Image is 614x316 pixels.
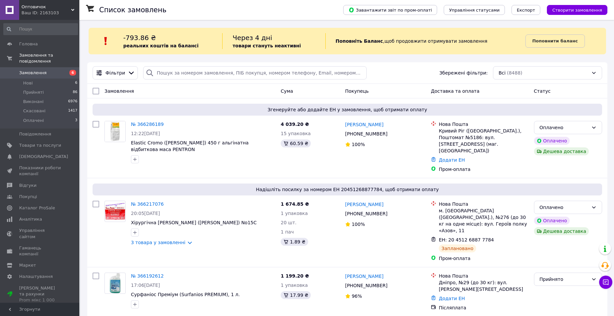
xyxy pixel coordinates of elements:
span: Каталог ProSale [19,205,55,211]
span: Створити замовлення [552,8,602,13]
span: 100% [352,142,365,147]
span: 100% [352,222,365,227]
span: 15 упаковка [281,131,311,136]
b: Поповнити баланс [532,38,578,43]
img: Фото товару [105,121,125,142]
span: 86 [73,89,77,95]
a: Додати ЕН [439,296,465,301]
img: Фото товару [105,202,125,221]
span: Скасовані [23,108,46,114]
span: 1 пач [281,229,294,235]
span: Всі [499,70,506,76]
a: № 366286189 [131,122,164,127]
span: 4 039.20 ₴ [281,122,309,127]
button: Завантажити звіт по пром-оплаті [343,5,437,15]
div: Заплановано [439,244,476,252]
div: Оплачено [534,137,570,145]
button: Створити замовлення [547,5,607,15]
span: Показники роботи компанії [19,165,61,177]
span: 6976 [68,99,77,105]
span: Оплачені [23,118,44,124]
div: Післяплата [439,304,528,311]
img: Фото товару [109,273,121,293]
span: (8488) [507,70,522,76]
span: Оптовичок [21,4,71,10]
span: Виконані [23,99,44,105]
div: Нова Пошта [439,121,528,128]
a: № 366217076 [131,201,164,207]
a: [PERSON_NAME] [345,201,384,208]
span: Доставка та оплата [431,88,479,94]
div: 60.59 ₴ [281,139,311,147]
div: Дніпро, №29 (до 30 кг): вул. [PERSON_NAME][STREET_ADDRESS] [439,279,528,292]
span: Покупці [19,194,37,200]
div: Дешева доставка [534,147,589,155]
span: Експорт [517,8,535,13]
button: Чат з покупцем [599,276,612,289]
span: -793.86 ₴ [123,34,156,42]
a: Фото товару [104,121,126,142]
span: Нові [23,80,33,86]
span: Гаманець компанії [19,245,61,257]
button: Управління статусами [444,5,505,15]
span: 1 упаковка [281,211,308,216]
div: Оплачено [534,217,570,225]
span: Збережені фільтри: [439,70,488,76]
span: 1 674.85 ₴ [281,201,309,207]
span: Управління статусами [449,8,500,13]
div: Дешева доставка [534,227,589,235]
span: 20:05[DATE] [131,211,160,216]
div: м. [GEOGRAPHIC_DATA] ([GEOGRAPHIC_DATA].), №276 (до 30 кг на одне місце): вул. Героїв полку «Азов... [439,207,528,234]
div: [PHONE_NUMBER] [344,129,389,138]
div: Prom мікс 1 000 [19,297,61,303]
span: Замовлення [19,70,47,76]
a: [PERSON_NAME] [345,273,384,280]
span: Налаштування [19,274,53,280]
a: Elastic Cromo ([PERSON_NAME]) 450 г альгінатна відбиткова маса PENTRON [131,140,249,152]
span: Прийняті [23,89,44,95]
input: Пошук [3,23,78,35]
span: 1417 [68,108,77,114]
span: 1 199.20 ₴ [281,273,309,279]
span: 3 [75,118,77,124]
a: 3 товара у замовленні [131,240,185,245]
div: Прийнято [540,276,589,283]
div: [PHONE_NUMBER] [344,281,389,290]
span: Управління сайтом [19,228,61,239]
span: Маркет [19,262,36,268]
span: Завантажити звіт по пром-оплаті [348,7,432,13]
span: Аналітика [19,216,42,222]
span: 96% [352,293,362,299]
div: Оплачено [540,124,589,131]
b: реальних коштів на балансі [123,43,199,48]
img: :exclamation: [101,36,111,46]
a: Фото товару [104,273,126,294]
span: 1 упаковка [281,283,308,288]
div: Кривий Ріг ([GEOGRAPHIC_DATA].), Поштомат №5186: вул. [STREET_ADDRESS] (маг. [GEOGRAPHIC_DATA]) [439,128,528,154]
span: Через 4 дні [232,34,272,42]
h1: Список замовлень [99,6,166,14]
a: Хірургічна [PERSON_NAME] ([PERSON_NAME]) No15C [131,220,257,225]
div: 17.99 ₴ [281,291,311,299]
input: Пошук за номером замовлення, ПІБ покупця, номером телефону, Email, номером накладної [143,66,367,79]
div: [PHONE_NUMBER] [344,209,389,218]
span: Замовлення та повідомлення [19,52,79,64]
a: Фото товару [104,201,126,222]
div: Пром-оплата [439,255,528,262]
div: Пром-оплата [439,166,528,173]
span: 20 шт. [281,220,297,225]
b: Поповніть Баланс [336,38,383,44]
span: 6 [69,70,76,76]
a: Додати ЕН [439,157,465,163]
span: Статус [534,88,551,94]
span: Сурфаніос Преміум (Surfanios PREMIUM), 1 л. [131,292,240,297]
span: Cума [281,88,293,94]
a: № 366192612 [131,273,164,279]
span: Повідомлення [19,131,51,137]
span: 17:06[DATE] [131,283,160,288]
a: [PERSON_NAME] [345,121,384,128]
a: Створити замовлення [540,7,607,12]
div: Оплачено [540,204,589,211]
